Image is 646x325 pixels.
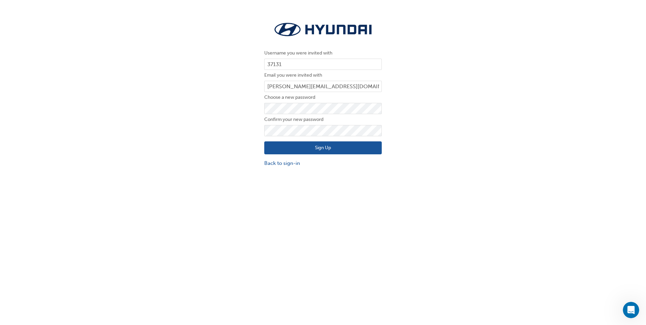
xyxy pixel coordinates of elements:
a: Back to sign-in [264,159,382,167]
label: Choose a new password [264,93,382,102]
img: Trak [264,20,382,39]
input: Username [264,59,382,70]
button: Sign Up [264,141,382,154]
label: Username you were invited with [264,49,382,57]
iframe: Intercom live chat [623,302,639,318]
label: Email you were invited with [264,71,382,79]
label: Confirm your new password [264,115,382,124]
